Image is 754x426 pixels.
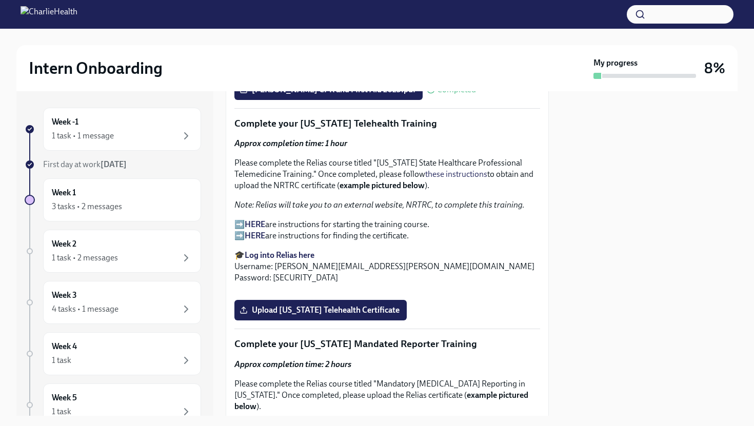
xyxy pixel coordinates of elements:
a: Week 41 task [25,332,201,375]
a: HERE [245,231,265,240]
a: Week 13 tasks • 2 messages [25,178,201,221]
a: Week -11 task • 1 message [25,108,201,151]
div: 3 tasks • 2 messages [52,201,122,212]
h6: Week 1 [52,187,76,198]
span: Completed [437,86,476,94]
a: First day at work[DATE] [25,159,201,170]
div: 1 task • 2 messages [52,252,118,263]
div: 1 task [52,355,71,366]
p: Complete your [US_STATE] Mandated Reporter Training [234,337,540,351]
div: 4 tasks • 1 message [52,303,118,315]
p: 🎓 Username: [PERSON_NAME][EMAIL_ADDRESS][PERSON_NAME][DOMAIN_NAME] Password: [SECURITY_DATA] [234,250,540,283]
span: Upload [US_STATE] Telehealth Certificate [242,305,400,315]
strong: [DATE] [101,159,127,169]
strong: example pictured below [234,390,528,411]
label: Upload [US_STATE] Telehealth Certificate [234,300,407,320]
h6: Week 4 [52,341,77,352]
h6: Week 2 [52,238,76,250]
a: Week 21 task • 2 messages [25,230,201,273]
h6: Week 5 [52,392,77,403]
a: Week 34 tasks • 1 message [25,281,201,324]
strong: example pictured below [340,180,425,190]
img: CharlieHealth [21,6,77,23]
span: First day at work [43,159,127,169]
p: Please complete the Relias course titled "Mandatory [MEDICAL_DATA] Reporting in [US_STATE]." Once... [234,378,540,412]
div: 1 task [52,406,71,417]
a: these instructions [425,169,487,179]
p: Please complete the Relias course titled "[US_STATE] State Healthcare Professional Telemedicine T... [234,157,540,191]
h3: 8% [704,59,725,77]
strong: Approx completion time: 1 hour [234,138,347,148]
a: HERE [245,219,265,229]
h6: Week -1 [52,116,78,128]
strong: Approx completion time: 2 hours [234,359,351,369]
strong: My progress [593,57,638,69]
a: Log into Relias here [245,250,314,260]
p: Complete your [US_STATE] Telehealth Training [234,117,540,130]
p: ➡️ are instructions for starting the training course. ➡️ are instructions for finding the certifi... [234,219,540,241]
h6: Week 3 [52,290,77,301]
div: 1 task • 1 message [52,130,114,141]
h2: Intern Onboarding [29,58,163,78]
em: Note: Relias will take you to an external website, NRTRC, to complete this training. [234,200,525,210]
